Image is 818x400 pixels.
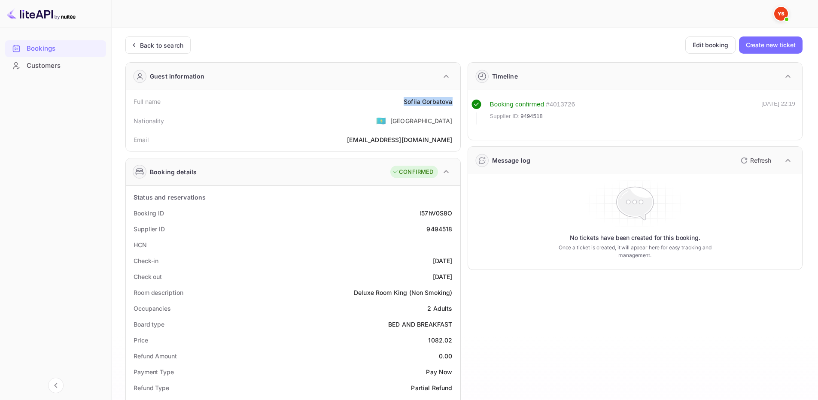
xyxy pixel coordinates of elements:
[426,367,452,376] div: Pay Now
[420,209,452,218] div: l57hV0S8O
[404,97,452,106] div: Sofiia Gorbatova
[134,272,162,281] div: Check out
[140,41,183,50] div: Back to search
[134,224,165,233] div: Supplier ID
[685,36,736,54] button: Edit booking
[392,168,433,176] div: CONFIRMED
[134,116,164,125] div: Nationality
[761,100,795,124] div: [DATE] 22:19
[134,367,174,376] div: Payment Type
[736,154,775,167] button: Refresh
[545,244,725,259] p: Once a ticket is created, it will appear here for easy tracking and management.
[134,336,148,345] div: Price
[739,36,803,54] button: Create new ticket
[134,383,169,392] div: Refund Type
[427,304,452,313] div: 2 Adults
[150,167,197,176] div: Booking details
[388,320,453,329] div: BED AND BREAKFAST
[390,116,453,125] div: [GEOGRAPHIC_DATA]
[5,58,106,74] div: Customers
[134,97,161,106] div: Full name
[134,209,164,218] div: Booking ID
[134,135,149,144] div: Email
[428,336,452,345] div: 1082.02
[433,256,453,265] div: [DATE]
[439,352,453,361] div: 0.00
[134,240,147,249] div: HCN
[5,58,106,73] a: Customers
[134,193,206,202] div: Status and reservations
[750,156,771,165] p: Refresh
[48,378,64,393] button: Collapse navigation
[492,156,531,165] div: Message log
[376,113,386,128] span: United States
[150,72,205,81] div: Guest information
[134,352,177,361] div: Refund Amount
[426,224,452,233] div: 9494518
[774,7,788,21] img: Yandex Support
[5,40,106,56] a: Bookings
[492,72,518,81] div: Timeline
[134,304,171,313] div: Occupancies
[570,233,700,242] p: No tickets have been created for this booking.
[546,100,575,109] div: # 4013726
[134,320,164,329] div: Board type
[7,7,76,21] img: LiteAPI logo
[134,256,158,265] div: Check-in
[134,288,183,297] div: Room description
[347,135,452,144] div: [EMAIL_ADDRESS][DOMAIN_NAME]
[433,272,453,281] div: [DATE]
[5,40,106,57] div: Bookings
[490,112,520,121] span: Supplier ID:
[27,61,102,71] div: Customers
[520,112,543,121] span: 9494518
[411,383,452,392] div: Partial Refund
[490,100,544,109] div: Booking confirmed
[27,44,102,54] div: Bookings
[354,288,453,297] div: Deluxe Room King (Non Smoking)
